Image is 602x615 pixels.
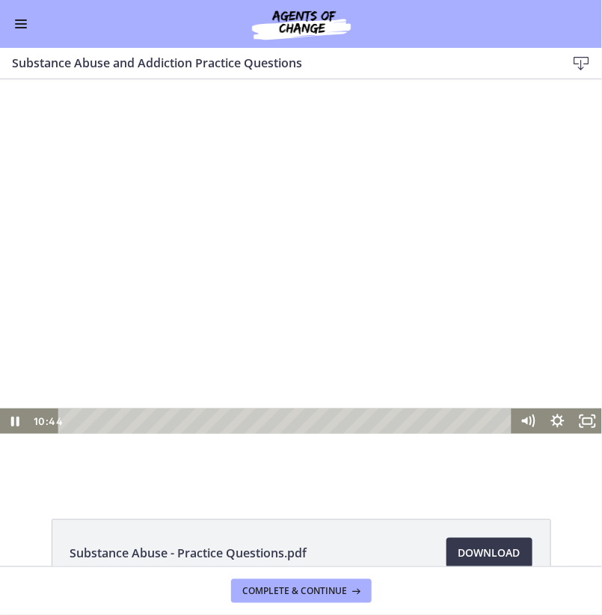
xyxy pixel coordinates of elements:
a: Download [446,538,532,568]
button: Fullscreen [572,329,602,355]
button: Complete & continue [231,579,372,603]
span: Download [458,544,520,562]
button: Show settings menu [542,329,572,355]
span: Complete & continue [243,585,348,597]
img: Agents of Change [212,6,391,42]
span: Substance Abuse - Practice Questions.pdf [70,544,307,562]
div: Playbar [70,329,506,355]
button: Mute [512,329,542,355]
h3: Substance Abuse and Addiction Practice Questions [12,54,542,72]
button: Enable menu [12,15,30,33]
